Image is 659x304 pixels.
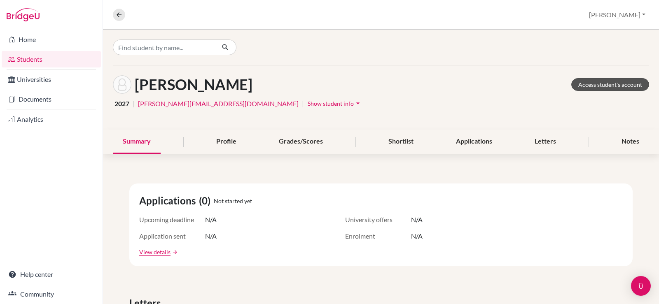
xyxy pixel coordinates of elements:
a: Students [2,51,101,67]
div: Grades/Scores [269,130,333,154]
div: Notes [612,130,649,154]
span: University offers [345,215,411,225]
div: Open Intercom Messenger [631,276,651,296]
span: | [133,99,135,109]
a: Universities [2,71,101,88]
div: Profile [206,130,246,154]
a: View details [139,248,171,256]
a: arrow_forward [171,249,178,255]
button: Show student infoarrow_drop_down [307,97,362,110]
a: [PERSON_NAME][EMAIL_ADDRESS][DOMAIN_NAME] [138,99,299,109]
span: 2027 [115,99,129,109]
a: Documents [2,91,101,107]
i: arrow_drop_down [354,99,362,107]
img: Janet Yudha's avatar [113,75,131,94]
div: Applications [446,130,502,154]
span: Show student info [308,100,354,107]
span: Applications [139,193,199,208]
span: Enrolment [345,231,411,241]
div: Letters [525,130,566,154]
span: Not started yet [214,197,252,205]
span: N/A [411,215,423,225]
button: [PERSON_NAME] [585,7,649,23]
div: Summary [113,130,161,154]
span: Application sent [139,231,205,241]
div: Shortlist [379,130,423,154]
a: Access student's account [571,78,649,91]
span: (0) [199,193,214,208]
a: Community [2,286,101,302]
input: Find student by name... [113,39,215,55]
span: N/A [411,231,423,241]
span: N/A [205,215,217,225]
img: Bridge-U [7,8,40,21]
a: Analytics [2,111,101,128]
a: Help center [2,266,101,283]
span: Upcoming deadline [139,215,205,225]
h1: [PERSON_NAME] [135,76,252,93]
a: Home [2,31,101,48]
span: | [302,99,304,109]
span: N/A [205,231,217,241]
